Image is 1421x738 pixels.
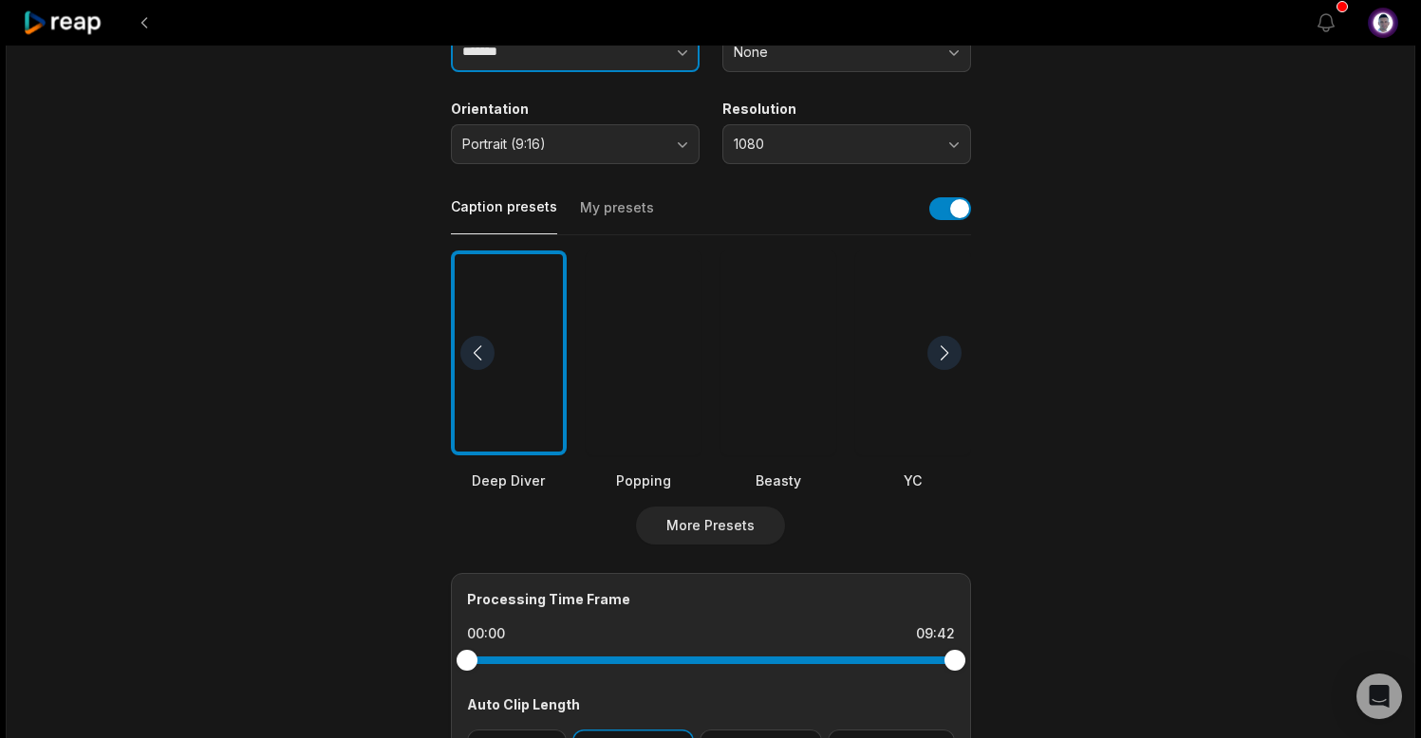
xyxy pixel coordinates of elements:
button: Portrait (9:16) [451,124,700,164]
div: Processing Time Frame [467,589,955,609]
div: 09:42 [916,624,955,643]
div: YC [855,470,971,490]
span: Portrait (9:16) [462,136,662,153]
label: Orientation [451,101,700,118]
div: 00:00 [467,624,505,643]
div: Beasty [720,470,836,490]
span: 1080 [734,136,933,153]
button: 1080 [722,124,971,164]
div: Popping [586,470,701,490]
button: My presets [580,198,654,234]
div: Auto Clip Length [467,694,955,714]
div: Deep Diver [451,470,567,490]
div: Open Intercom Messenger [1356,673,1402,719]
span: None [734,44,933,61]
button: None [722,32,971,72]
button: More Presets [636,507,785,544]
label: Resolution [722,101,971,118]
button: Caption presets [451,197,557,234]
